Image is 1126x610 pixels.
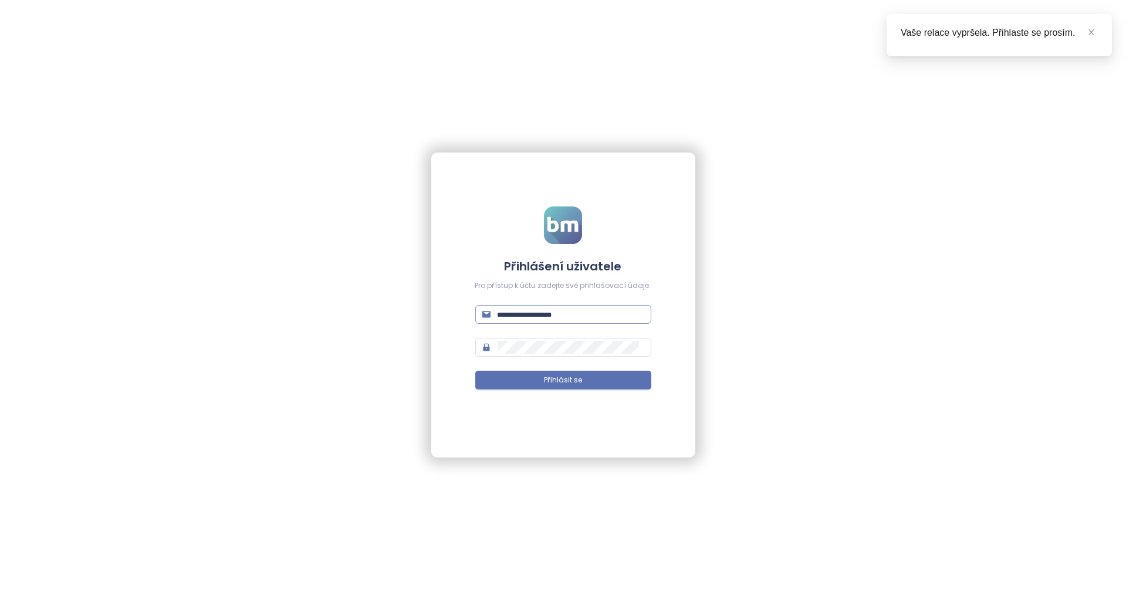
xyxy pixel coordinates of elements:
[544,375,582,386] span: Přihlásit se
[475,280,651,292] div: Pro přístup k účtu zadejte své přihlašovací údaje.
[475,371,651,389] button: Přihlásit se
[475,258,651,274] h4: Přihlášení uživatele
[482,343,491,351] span: lock
[901,26,1098,40] div: Vaše relace vypršela. Přihlaste se prosím.
[482,310,491,318] span: mail
[544,206,582,244] img: logo
[1087,28,1095,36] span: close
